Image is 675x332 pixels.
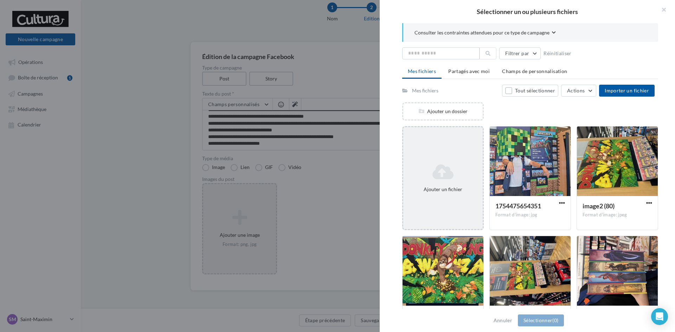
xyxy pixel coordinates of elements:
[491,316,515,325] button: Annuler
[502,85,558,97] button: Tout sélectionner
[448,68,490,74] span: Partagés avec moi
[502,68,567,74] span: Champs de personnalisation
[583,212,652,218] div: Format d'image: jpeg
[414,29,549,36] span: Consulter les contraintes attendues pour ce type de campagne
[605,87,649,93] span: Importer un fichier
[561,85,596,97] button: Actions
[495,202,541,210] span: 1754475654351
[412,87,438,94] div: Mes fichiers
[408,68,436,74] span: Mes fichiers
[567,87,585,93] span: Actions
[414,29,556,38] button: Consulter les contraintes attendues pour ce type de campagne
[583,202,615,210] span: image2 (80)
[541,49,574,58] button: Réinitialiser
[552,317,558,323] span: (0)
[403,108,483,115] div: Ajouter un dossier
[495,212,565,218] div: Format d'image: jpg
[651,308,668,325] div: Open Intercom Messenger
[499,47,541,59] button: Filtrer par
[406,186,480,193] div: Ajouter un fichier
[599,85,655,97] button: Importer un fichier
[518,314,564,326] button: Sélectionner(0)
[391,8,664,15] h2: Sélectionner un ou plusieurs fichiers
